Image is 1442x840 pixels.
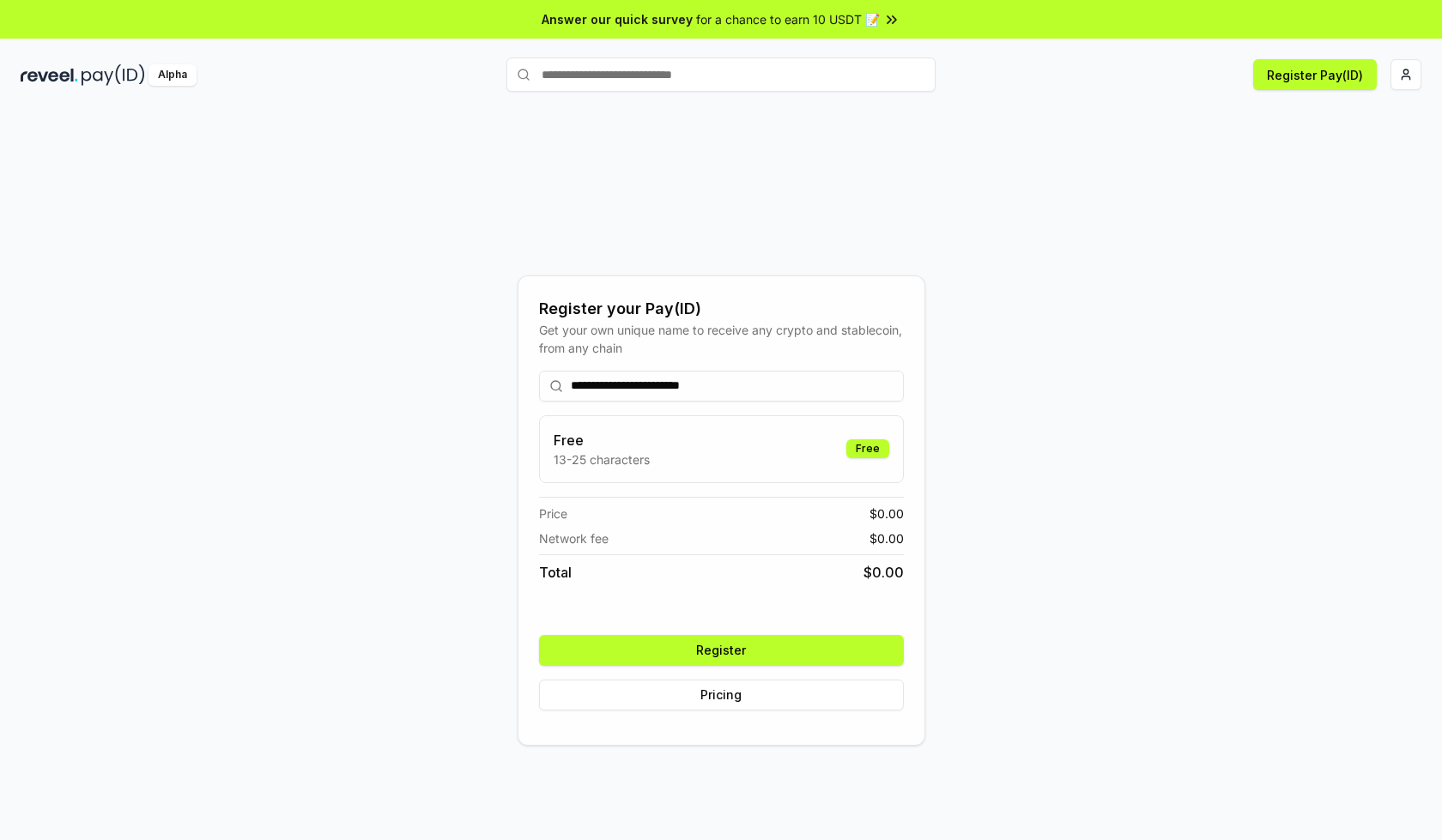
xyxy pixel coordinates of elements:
button: Register Pay(ID) [1253,59,1377,90]
span: Price [539,505,567,523]
img: pay_id [82,64,145,86]
span: $ 0.00 [869,529,904,547]
div: Register your Pay(ID) [539,297,904,321]
button: Pricing [539,680,904,710]
span: Network fee [539,529,609,547]
span: $ 0.00 [863,562,904,583]
h3: Free [554,430,650,450]
span: $ 0.00 [869,505,904,523]
button: Register [539,635,904,666]
div: Get your own unique name to receive any crypto and stablecoin, from any chain [539,321,904,357]
span: Total [539,562,572,583]
div: Alpha [148,64,197,86]
img: reveel_dark [21,64,78,86]
div: Free [846,439,889,458]
span: Answer our quick survey [542,10,693,28]
span: for a chance to earn 10 USDT 📝 [696,10,880,28]
p: 13-25 characters [554,450,650,468]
